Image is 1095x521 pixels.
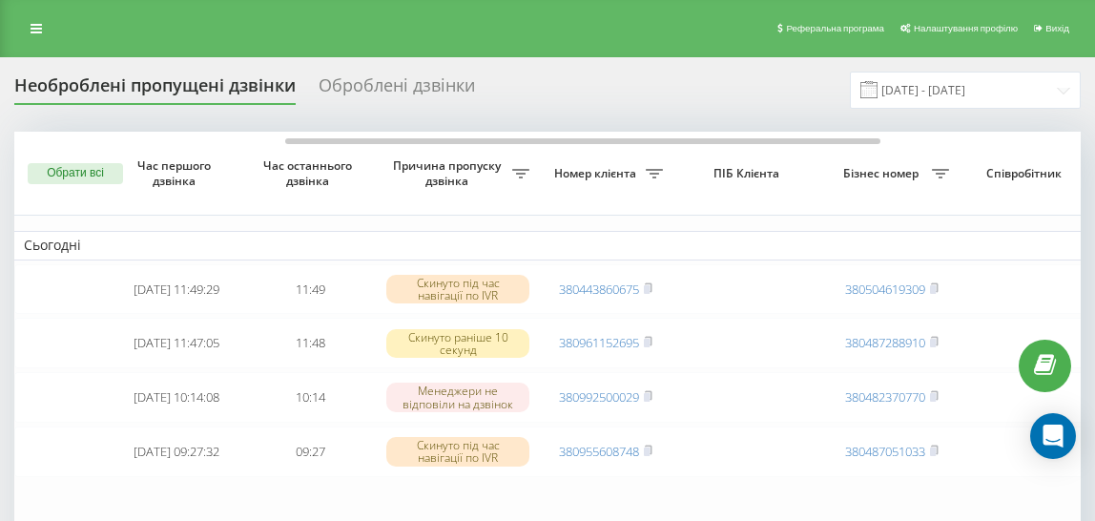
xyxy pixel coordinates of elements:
span: Вихід [1045,23,1069,33]
span: Налаштування профілю [914,23,1018,33]
span: ПІБ Клієнта [689,166,809,181]
span: Час останнього дзвінка [258,158,362,188]
span: Номер клієнта [548,166,646,181]
td: 11:48 [243,318,377,368]
td: [DATE] 11:47:05 [110,318,243,368]
span: Співробітник [968,166,1085,181]
div: Менеджери не відповіли на дзвінок [386,383,529,411]
td: 11:49 [243,264,377,315]
div: Скинуто раніше 10 секунд [386,329,529,358]
span: Причина пропуску дзвінка [386,158,512,188]
div: Скинуто під час навігації по IVR [386,437,529,466]
a: 380482370770 [845,388,925,406]
a: 380487051033 [845,443,925,460]
div: Оброблені дзвінки [319,75,475,105]
div: Необроблені пропущені дзвінки [14,75,296,105]
span: Час першого дзвінка [125,158,228,188]
td: [DATE] 11:49:29 [110,264,243,315]
a: 380961152695 [559,334,639,351]
span: Реферальна програма [786,23,884,33]
div: Open Intercom Messenger [1030,413,1076,459]
a: 380955608748 [559,443,639,460]
span: Бізнес номер [835,166,932,181]
td: [DATE] 09:27:32 [110,427,243,477]
td: [DATE] 10:14:08 [110,372,243,423]
div: Скинуто під час навігації по IVR [386,275,529,303]
a: 380443860675 [559,281,639,298]
button: Обрати всі [28,163,123,184]
a: 380504619309 [845,281,925,298]
td: 10:14 [243,372,377,423]
td: 09:27 [243,427,377,477]
a: 380487288910 [845,334,925,351]
a: 380992500029 [559,388,639,406]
